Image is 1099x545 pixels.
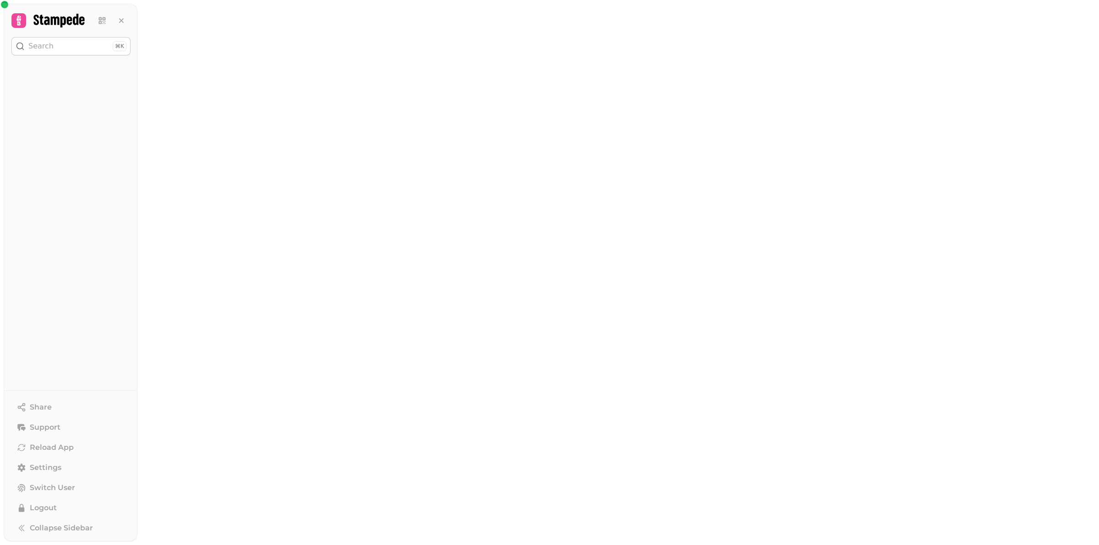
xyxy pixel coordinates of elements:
div: ⌘K [113,41,126,51]
button: Support [11,418,131,437]
span: Settings [30,462,61,473]
span: Collapse Sidebar [30,523,93,534]
button: Collapse Sidebar [11,519,131,537]
button: Logout [11,499,131,517]
button: Search⌘K [11,37,131,55]
button: Switch User [11,479,131,497]
span: Logout [30,502,57,513]
span: Share [30,402,52,413]
span: Support [30,422,60,433]
a: Settings [11,459,131,477]
p: Search [28,41,54,52]
button: Share [11,398,131,416]
button: Reload App [11,438,131,457]
span: Switch User [30,482,75,493]
span: Reload App [30,442,74,453]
